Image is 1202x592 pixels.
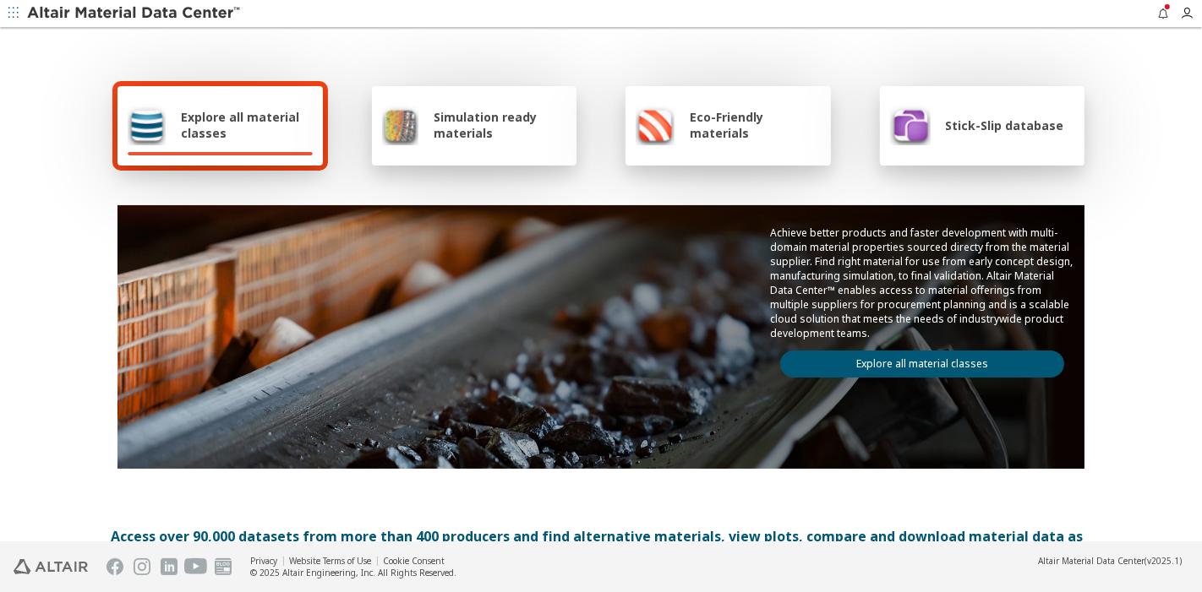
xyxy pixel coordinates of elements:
img: Eco-Friendly materials [636,105,675,145]
p: Achieve better products and faster development with multi-domain material properties sourced dire... [770,225,1074,340]
span: Simulation ready materials [434,109,566,141]
div: © 2025 Altair Engineering, Inc. All Rights Reserved. [250,567,456,578]
a: Privacy [250,555,277,567]
a: Cookie Consent [383,555,445,567]
img: Explore all material classes [128,105,166,145]
img: Stick-Slip database [890,105,931,145]
div: Access over 90,000 datasets from more than 400 producers and find alternative materials, view plo... [111,526,1091,567]
a: Website Terms of Use [289,555,371,567]
a: Explore all material classes [780,350,1064,377]
span: Explore all material classes [181,109,313,141]
img: Altair Material Data Center [27,5,243,22]
span: Altair Material Data Center [1038,555,1145,567]
img: Simulation ready materials [382,105,418,145]
img: Altair Engineering [14,559,88,574]
span: Stick-Slip database [946,117,1064,133]
span: Eco-Friendly materials [690,109,820,141]
div: (v2025.1) [1038,555,1182,567]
